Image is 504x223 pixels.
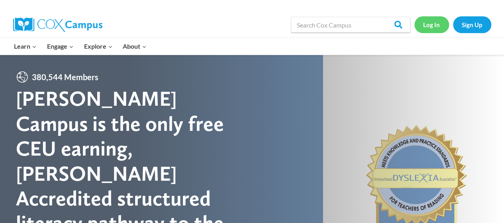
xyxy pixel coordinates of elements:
[13,18,102,32] img: Cox Campus
[414,16,449,33] a: Log In
[29,71,102,83] span: 380,544 Members
[42,38,79,55] button: Child menu of Engage
[453,16,491,33] a: Sign Up
[118,38,152,55] button: Child menu of About
[9,38,42,55] button: Child menu of Learn
[9,38,152,55] nav: Primary Navigation
[79,38,118,55] button: Child menu of Explore
[414,16,491,33] nav: Secondary Navigation
[291,17,410,33] input: Search Cox Campus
